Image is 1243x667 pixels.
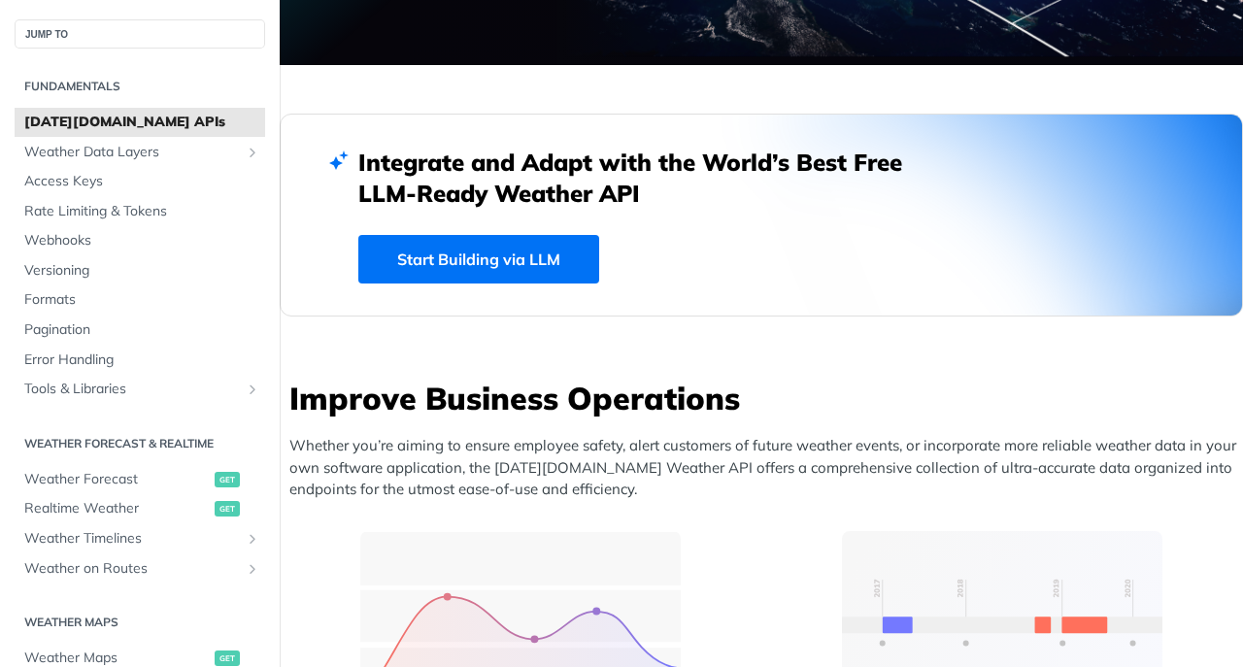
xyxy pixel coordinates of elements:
[15,375,265,404] a: Tools & LibrariesShow subpages for Tools & Libraries
[24,231,260,250] span: Webhooks
[245,382,260,397] button: Show subpages for Tools & Libraries
[358,235,599,283] a: Start Building via LLM
[24,499,210,518] span: Realtime Weather
[15,554,265,584] a: Weather on RoutesShow subpages for Weather on Routes
[15,614,265,631] h2: Weather Maps
[24,113,260,132] span: [DATE][DOMAIN_NAME] APIs
[24,261,260,281] span: Versioning
[15,465,265,494] a: Weather Forecastget
[15,138,265,167] a: Weather Data LayersShow subpages for Weather Data Layers
[245,531,260,547] button: Show subpages for Weather Timelines
[24,380,240,399] span: Tools & Libraries
[15,435,265,452] h2: Weather Forecast & realtime
[15,285,265,315] a: Formats
[24,559,240,579] span: Weather on Routes
[15,167,265,196] a: Access Keys
[15,256,265,285] a: Versioning
[15,346,265,375] a: Error Handling
[15,524,265,553] a: Weather TimelinesShow subpages for Weather Timelines
[15,226,265,255] a: Webhooks
[15,19,265,49] button: JUMP TO
[215,472,240,487] span: get
[15,108,265,137] a: [DATE][DOMAIN_NAME] APIs
[215,501,240,517] span: get
[15,316,265,345] a: Pagination
[24,172,260,191] span: Access Keys
[245,145,260,160] button: Show subpages for Weather Data Layers
[15,197,265,226] a: Rate Limiting & Tokens
[15,494,265,523] a: Realtime Weatherget
[24,470,210,489] span: Weather Forecast
[24,350,260,370] span: Error Handling
[245,561,260,577] button: Show subpages for Weather on Routes
[358,147,931,209] h2: Integrate and Adapt with the World’s Best Free LLM-Ready Weather API
[24,290,260,310] span: Formats
[15,78,265,95] h2: Fundamentals
[215,650,240,666] span: get
[24,202,260,221] span: Rate Limiting & Tokens
[289,377,1243,419] h3: Improve Business Operations
[24,529,240,549] span: Weather Timelines
[24,143,240,162] span: Weather Data Layers
[24,320,260,340] span: Pagination
[289,435,1243,501] p: Whether you’re aiming to ensure employee safety, alert customers of future weather events, or inc...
